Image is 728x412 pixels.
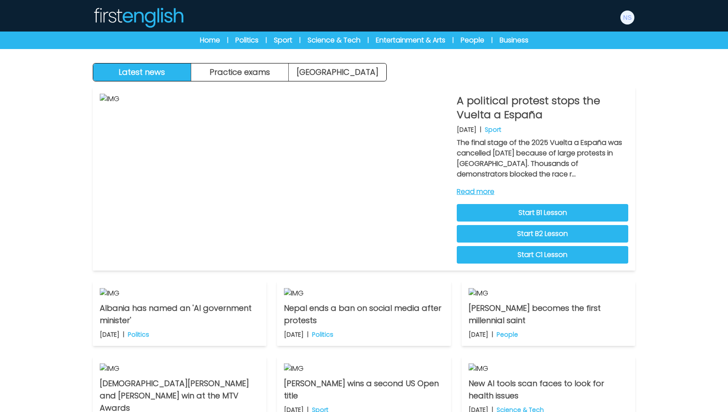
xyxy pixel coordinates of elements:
[93,63,191,81] button: Latest news
[457,225,628,243] a: Start B2 Lesson
[452,36,454,45] span: |
[235,35,259,46] a: Politics
[284,302,444,327] p: Nepal ends a ban on social media after protests
[457,125,476,134] p: [DATE]
[289,63,386,81] a: [GEOGRAPHIC_DATA]
[469,288,628,299] img: IMG
[100,302,259,327] p: Albania has named an 'AI government minister'
[128,330,149,339] p: Politics
[469,302,628,327] p: [PERSON_NAME] becomes the first millennial saint
[299,36,301,45] span: |
[469,363,628,374] img: IMG
[307,330,308,339] b: |
[191,63,289,81] button: Practice exams
[480,125,481,134] b: |
[469,330,488,339] p: [DATE]
[200,35,220,46] a: Home
[462,281,635,346] a: IMG [PERSON_NAME] becomes the first millennial saint [DATE] | People
[266,36,267,45] span: |
[497,330,518,339] p: People
[457,246,628,264] a: Start C1 Lesson
[284,330,304,339] p: [DATE]
[367,36,369,45] span: |
[284,288,444,299] img: IMG
[100,288,259,299] img: IMG
[491,36,493,45] span: |
[227,36,228,45] span: |
[100,330,119,339] p: [DATE]
[469,377,628,402] p: New AI tools scan faces to look for health issues
[461,35,484,46] a: People
[457,204,628,222] a: Start B1 Lesson
[274,35,292,46] a: Sport
[457,137,628,180] p: The final stage of the 2025 Vuelta a España was cancelled [DATE] because of large protests in [GE...
[457,94,628,122] p: A political protest stops the Vuelta a España
[93,281,266,346] a: IMG Albania has named an 'AI government minister' [DATE] | Politics
[100,94,450,264] img: IMG
[100,363,259,374] img: IMG
[123,330,124,339] b: |
[308,35,360,46] a: Science & Tech
[284,377,444,402] p: [PERSON_NAME] wins a second US Open title
[620,11,634,25] img: Neil Storey
[376,35,445,46] a: Entertainment & Arts
[312,330,333,339] p: Politics
[93,7,184,28] img: Logo
[457,187,628,197] a: Read more
[500,35,528,46] a: Business
[492,330,493,339] b: |
[284,363,444,374] img: IMG
[485,125,501,134] p: Sport
[277,281,451,346] a: IMG Nepal ends a ban on social media after protests [DATE] | Politics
